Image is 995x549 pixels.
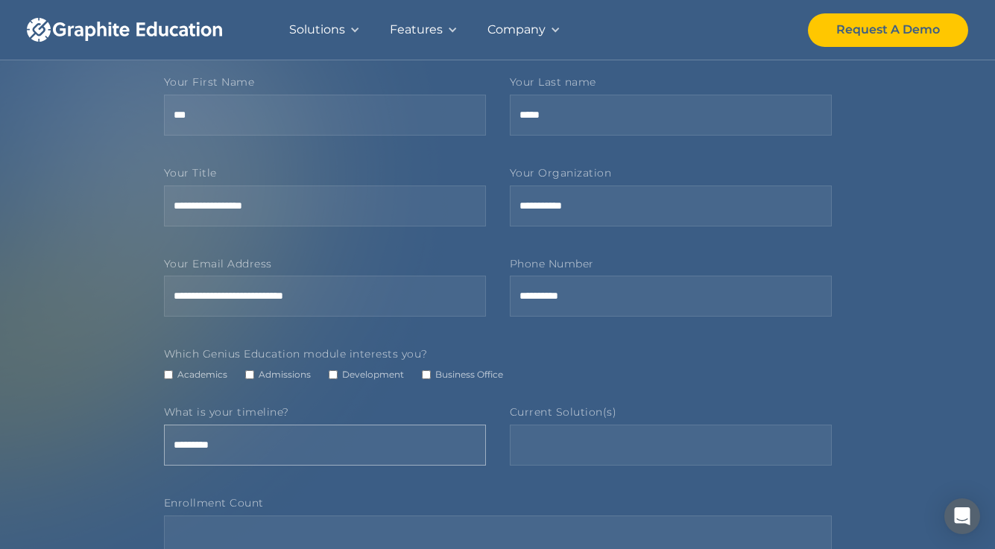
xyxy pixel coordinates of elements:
label: Your Last name [510,76,832,89]
span: Admissions [259,366,311,382]
label: Current Solution(s) [510,406,832,419]
label: Phone Number [510,258,832,270]
div: Company [487,19,546,40]
a: Request A Demo [808,13,968,47]
div: Solutions [289,19,345,40]
label: Your First Name [164,76,486,89]
span: Business Office [435,366,503,382]
div: Request A Demo [836,19,940,40]
span: Development [342,366,404,382]
label: Your Title [164,167,486,180]
input: Development [329,370,338,379]
input: Business Office [422,370,431,379]
span: Academics [177,366,227,382]
label: Which Genius Education module interests you? [164,348,832,361]
label: Your Email Address [164,258,486,270]
input: Admissions [245,370,254,379]
label: What is your timeline? [164,406,486,419]
div: Open Intercom Messenger [944,498,980,534]
label: Enrollment Count [164,497,832,510]
input: Academics [164,370,173,379]
label: Your Organization [510,167,832,180]
div: Features [390,19,443,40]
